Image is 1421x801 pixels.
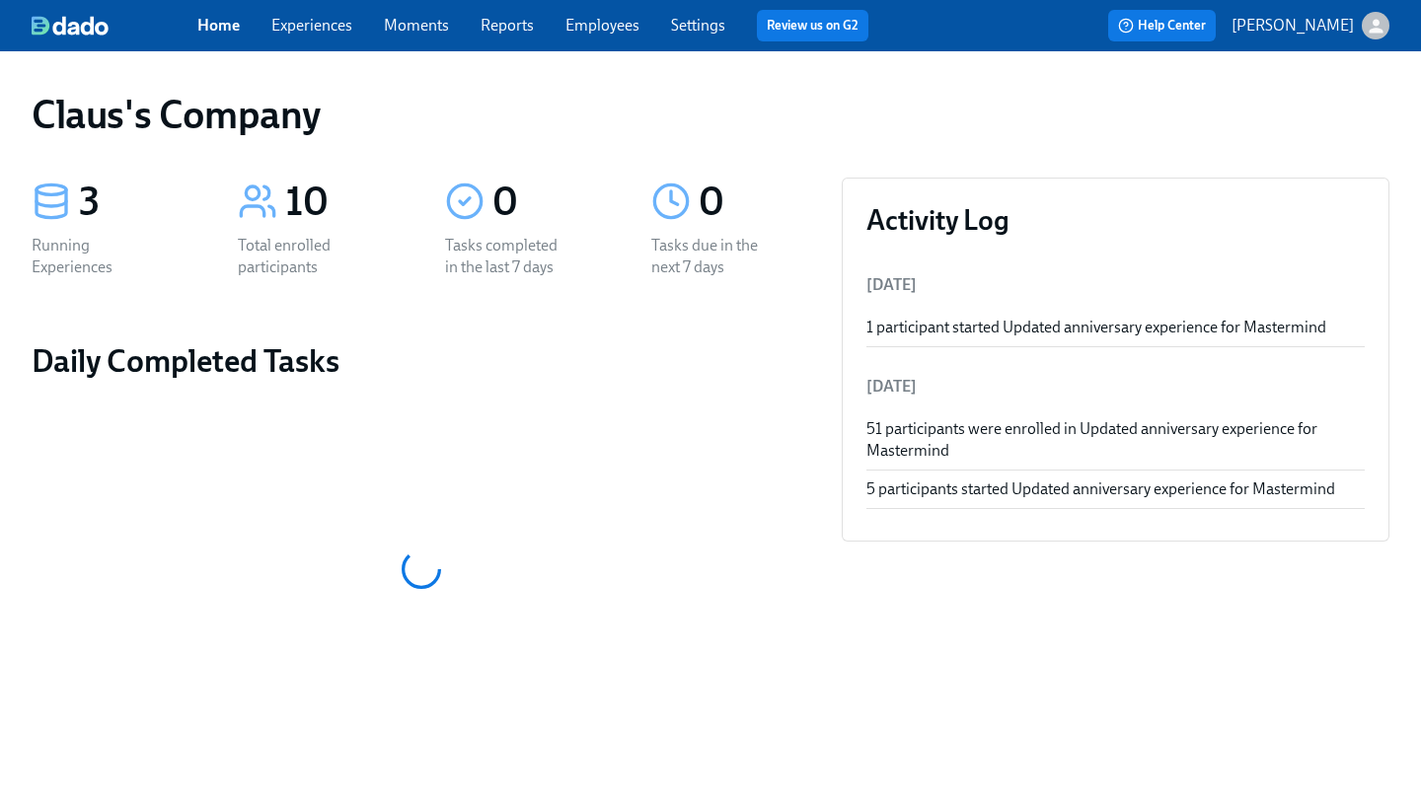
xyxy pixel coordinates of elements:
[699,178,810,227] div: 0
[492,178,604,227] div: 0
[1118,16,1206,36] span: Help Center
[651,235,778,278] div: Tasks due in the next 7 days
[1232,12,1389,39] button: [PERSON_NAME]
[481,16,534,35] a: Reports
[866,418,1365,462] div: 51 participants were enrolled in Updated anniversary experience for Mastermind
[32,16,197,36] a: dado
[866,261,1365,309] li: [DATE]
[866,363,1365,410] li: [DATE]
[671,16,725,35] a: Settings
[32,91,321,138] h1: Claus's Company
[767,16,859,36] a: Review us on G2
[32,16,109,36] img: dado
[565,16,639,35] a: Employees
[866,317,1365,338] div: 1 participant started Updated anniversary experience for Mastermind
[1232,15,1354,36] p: [PERSON_NAME]
[757,10,868,41] button: Review us on G2
[866,478,1365,500] div: 5 participants started Updated anniversary experience for Mastermind
[445,235,571,278] div: Tasks completed in the last 7 days
[384,16,449,35] a: Moments
[285,178,397,227] div: 10
[238,235,364,278] div: Total enrolled participants
[79,178,190,227] div: 3
[271,16,352,35] a: Experiences
[866,202,1365,238] h3: Activity Log
[197,16,240,35] a: Home
[32,341,810,381] h2: Daily Completed Tasks
[1108,10,1216,41] button: Help Center
[32,235,158,278] div: Running Experiences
